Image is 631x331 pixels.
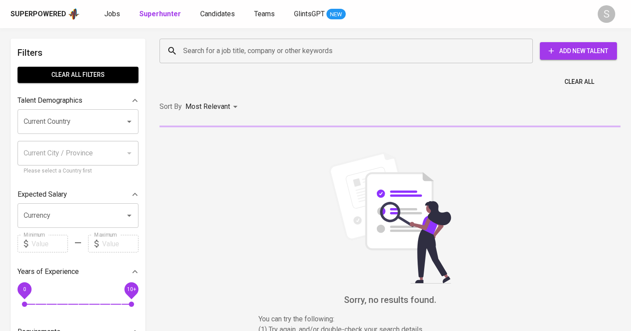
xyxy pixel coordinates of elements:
[160,293,620,307] h6: Sorry, no results found.
[127,286,136,292] span: 10+
[254,9,277,20] a: Teams
[11,9,66,19] div: Superpowered
[561,74,598,90] button: Clear All
[139,10,181,18] b: Superhunter
[123,115,135,128] button: Open
[104,9,122,20] a: Jobs
[18,67,138,83] button: Clear All filters
[540,42,617,60] button: Add New Talent
[25,69,131,80] span: Clear All filters
[18,189,67,200] p: Expected Salary
[254,10,275,18] span: Teams
[326,10,346,19] span: NEW
[185,99,241,115] div: Most Relevant
[18,266,79,277] p: Years of Experience
[139,9,183,20] a: Superhunter
[18,46,138,60] h6: Filters
[18,263,138,281] div: Years of Experience
[32,235,68,252] input: Value
[123,209,135,222] button: Open
[102,235,138,252] input: Value
[598,5,615,23] div: S
[18,186,138,203] div: Expected Salary
[18,95,82,106] p: Talent Demographics
[294,9,346,20] a: GlintsGPT NEW
[11,7,80,21] a: Superpoweredapp logo
[24,167,132,176] p: Please select a Country first
[160,101,182,112] p: Sort By
[200,10,235,18] span: Candidates
[104,10,120,18] span: Jobs
[185,101,230,112] p: Most Relevant
[294,10,325,18] span: GlintsGPT
[23,286,26,292] span: 0
[18,92,138,109] div: Talent Demographics
[324,152,456,284] img: file_searching.svg
[200,9,237,20] a: Candidates
[547,46,610,57] span: Add New Talent
[259,314,521,324] p: You can try the following :
[68,7,80,21] img: app logo
[564,76,594,87] span: Clear All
